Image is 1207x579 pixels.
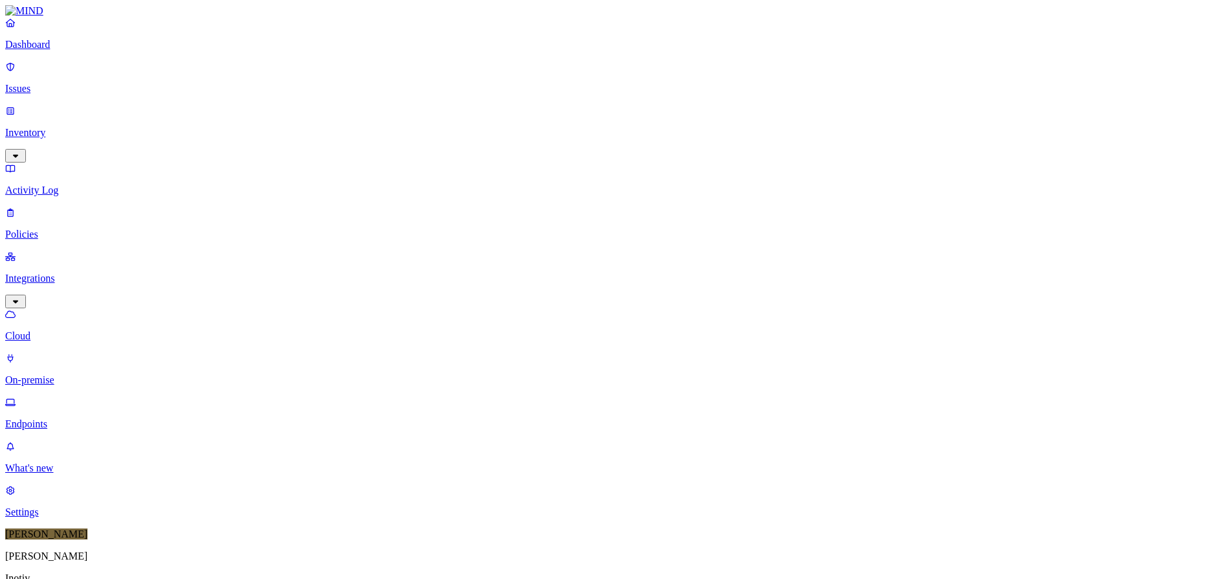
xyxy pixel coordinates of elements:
p: What's new [5,462,1202,474]
img: MIND [5,5,43,17]
a: Policies [5,207,1202,240]
a: What's new [5,440,1202,474]
p: Issues [5,83,1202,95]
a: Endpoints [5,396,1202,430]
p: [PERSON_NAME] [5,551,1202,562]
p: Settings [5,506,1202,518]
p: Endpoints [5,418,1202,430]
p: Activity Log [5,185,1202,196]
a: Integrations [5,251,1202,306]
span: [PERSON_NAME] [5,528,88,539]
a: Issues [5,61,1202,95]
a: Activity Log [5,163,1202,196]
a: MIND [5,5,1202,17]
a: Inventory [5,105,1202,161]
a: Dashboard [5,17,1202,51]
p: Dashboard [5,39,1202,51]
p: Policies [5,229,1202,240]
p: Inventory [5,127,1202,139]
p: On-premise [5,374,1202,386]
p: Integrations [5,273,1202,284]
a: Cloud [5,308,1202,342]
p: Cloud [5,330,1202,342]
a: On-premise [5,352,1202,386]
a: Settings [5,484,1202,518]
